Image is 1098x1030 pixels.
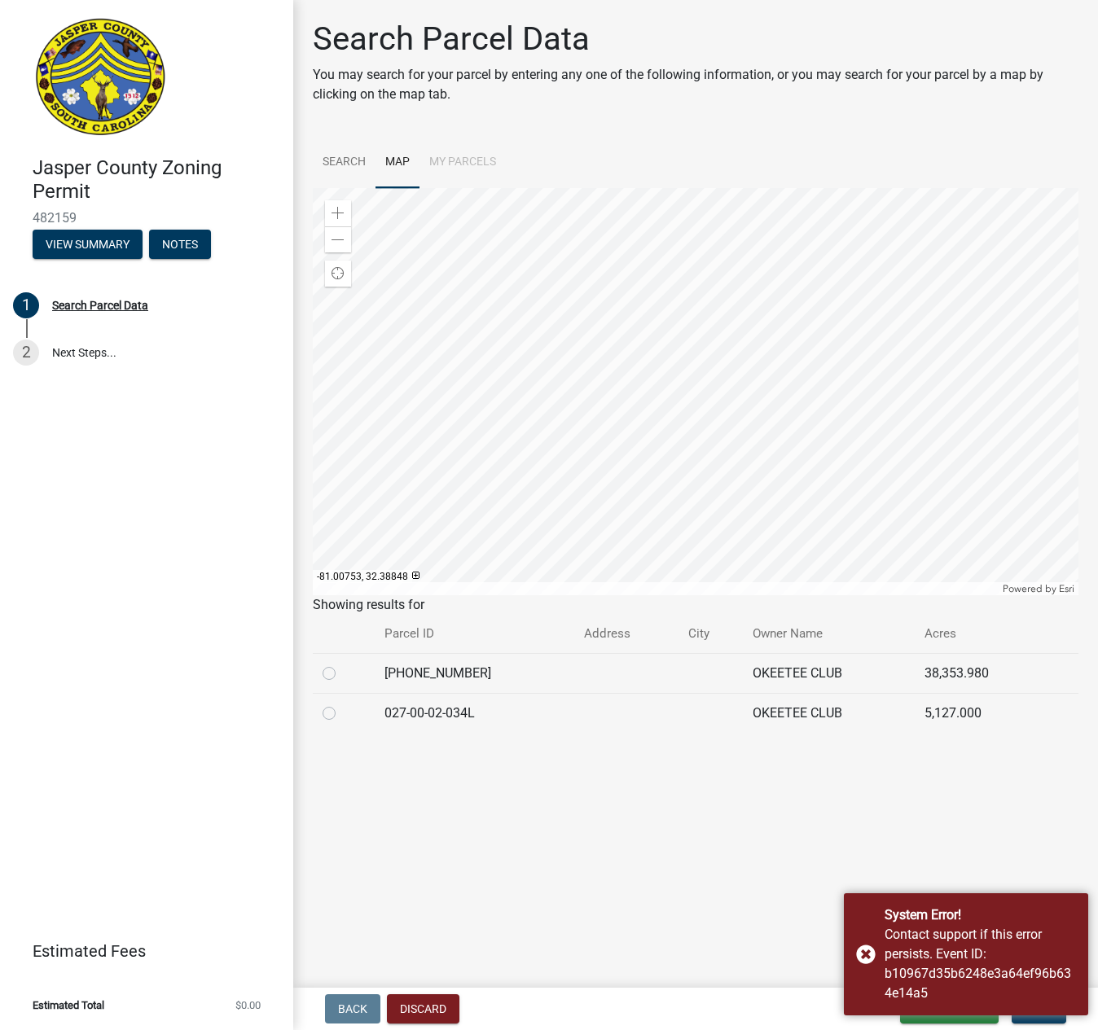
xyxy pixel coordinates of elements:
span: 482159 [33,210,261,226]
span: Estimated Total [33,1000,104,1010]
td: OKEETEE CLUB [743,653,916,693]
th: Address [574,615,679,653]
p: You may search for your parcel by entering any one of the following information, or you may searc... [313,65,1078,104]
div: Zoom in [325,200,351,226]
span: Back [338,1002,367,1015]
h4: Jasper County Zoning Permit [33,156,280,204]
th: Acres [915,615,1047,653]
a: Map [376,137,419,189]
div: 2 [13,340,39,366]
button: Back [325,994,380,1023]
div: Showing results for [313,595,1078,615]
td: 5,127.000 [915,693,1047,733]
div: Contact support if this error persists. Event ID: b10967d35b6248e3a64ef96b634e14a5 [885,925,1076,1003]
span: $0.00 [235,1000,261,1010]
a: Search [313,137,376,189]
div: Search Parcel Data [52,300,148,311]
div: Zoom out [325,226,351,252]
td: OKEETEE CLUB [743,693,916,733]
a: Esri [1059,583,1074,594]
th: Owner Name [743,615,916,653]
wm-modal-confirm: Summary [33,239,143,252]
th: Parcel ID [375,615,574,653]
div: Powered by [999,582,1078,595]
th: City [679,615,743,653]
img: Jasper County, South Carolina [33,17,169,139]
div: Find my location [325,261,351,287]
button: Notes [149,230,211,259]
td: 38,353.980 [915,653,1047,693]
button: Discard [387,994,459,1023]
td: [PHONE_NUMBER] [375,653,574,693]
div: System Error! [885,905,1076,925]
h1: Search Parcel Data [313,20,1078,59]
td: 027-00-02-034L [375,693,574,733]
wm-modal-confirm: Notes [149,239,211,252]
button: View Summary [33,230,143,259]
a: Estimated Fees [13,935,267,967]
div: 1 [13,292,39,318]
